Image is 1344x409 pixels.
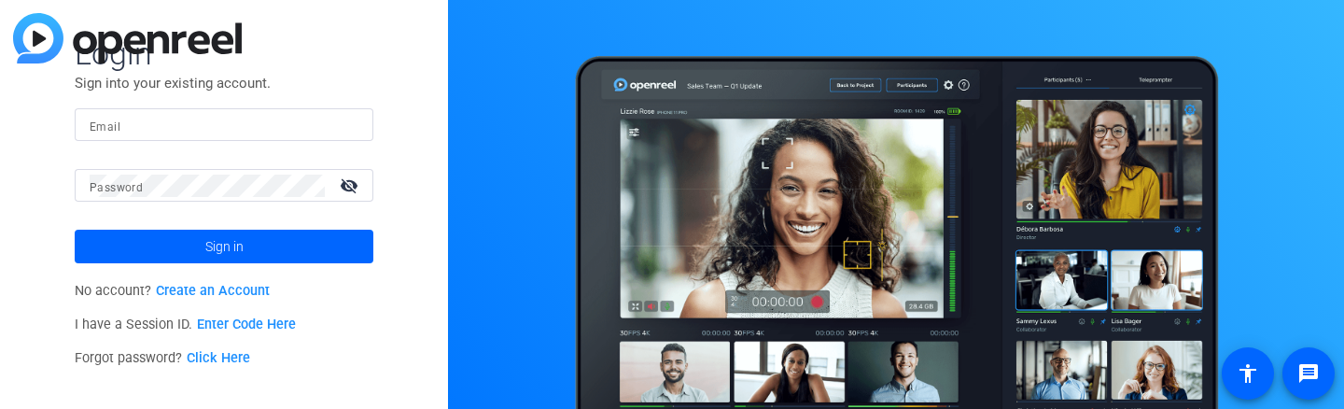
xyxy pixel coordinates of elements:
span: Sign in [205,223,244,270]
span: Forgot password? [75,350,250,366]
a: Click Here [187,350,250,366]
mat-icon: visibility_off [329,172,373,199]
input: Enter Email Address [90,114,358,136]
a: Create an Account [156,283,270,299]
mat-label: Email [90,120,120,134]
mat-label: Password [90,181,143,194]
button: Sign in [75,230,373,263]
mat-icon: accessibility [1237,362,1259,385]
img: blue-gradient.svg [13,13,242,63]
span: I have a Session ID. [75,317,296,332]
span: No account? [75,283,270,299]
mat-icon: message [1297,362,1320,385]
a: Enter Code Here [197,317,296,332]
p: Sign into your existing account. [75,73,373,93]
